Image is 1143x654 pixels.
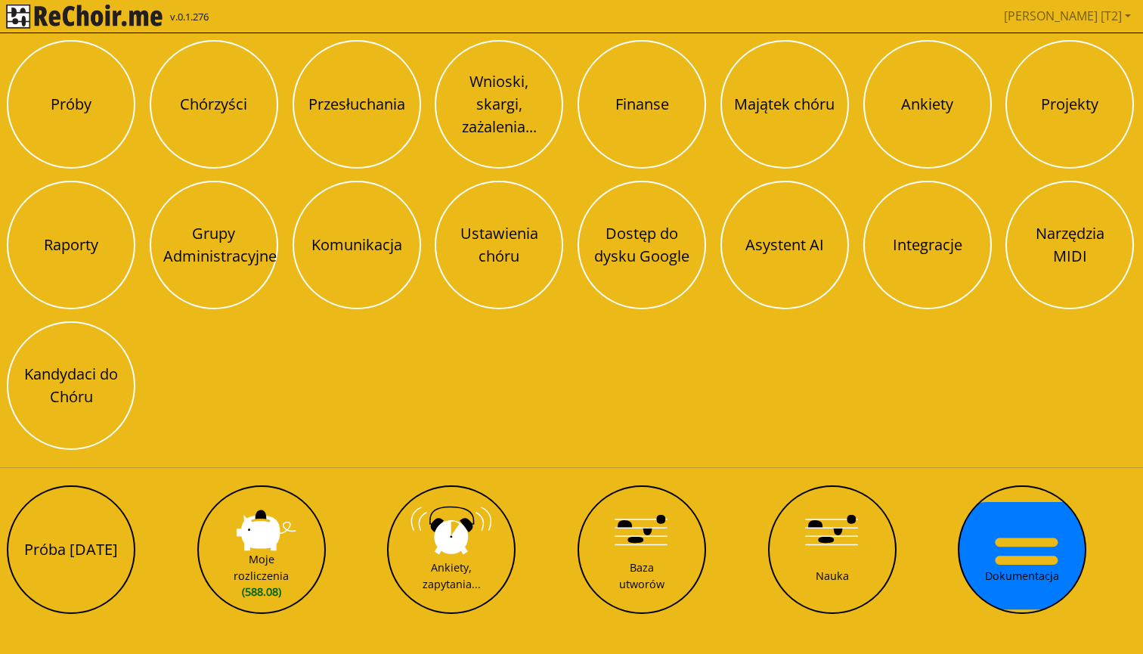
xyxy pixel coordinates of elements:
button: Chórzyści [150,40,278,169]
button: Baza utworów [578,485,706,614]
button: Próby [7,40,135,169]
button: Komunikacja [293,181,421,309]
img: rekłajer mi [6,5,163,29]
button: Próba [DATE] [7,485,135,614]
div: Dokumentacja [985,568,1059,584]
button: Asystent AI [720,181,849,309]
button: Finanse [578,40,706,169]
button: Dokumentacja [958,485,1086,614]
button: Ankiety [863,40,992,169]
button: Narzędzia MIDI [1005,181,1134,309]
button: Kandydaci do Chóru [7,321,135,450]
div: Ankiety, zapytania... [423,559,481,592]
div: Baza utworów [619,559,664,592]
button: Raporty [7,181,135,309]
button: Ankiety, zapytania... [387,485,516,614]
button: Grupy Administracyjne [150,181,278,309]
a: [PERSON_NAME] [T2] [998,1,1137,31]
button: Moje rozliczenia(588.08) [197,485,326,614]
button: Integracje [863,181,992,309]
button: Dostęp do dysku Google [578,181,706,309]
span: (588.08) [234,584,289,600]
button: Projekty [1005,40,1134,169]
button: Przesłuchania [293,40,421,169]
div: Nauka [816,568,849,584]
button: Wnioski, skargi, zażalenia... [435,40,563,169]
button: Nauka [768,485,897,614]
button: Ustawienia chóru [435,181,563,309]
div: Moje rozliczenia [234,551,289,600]
span: v.0.1.276 [170,10,209,25]
button: Majątek chóru [720,40,849,169]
